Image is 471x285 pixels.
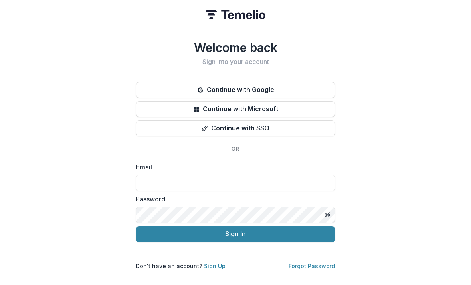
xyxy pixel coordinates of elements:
[136,226,335,242] button: Sign In
[136,58,335,66] h2: Sign into your account
[204,263,226,269] a: Sign Up
[136,120,335,136] button: Continue with SSO
[206,10,265,19] img: Temelio
[136,162,330,172] label: Email
[136,101,335,117] button: Continue with Microsoft
[289,263,335,269] a: Forgot Password
[136,262,226,270] p: Don't have an account?
[136,40,335,55] h1: Welcome back
[321,209,334,221] button: Toggle password visibility
[136,82,335,98] button: Continue with Google
[136,194,330,204] label: Password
